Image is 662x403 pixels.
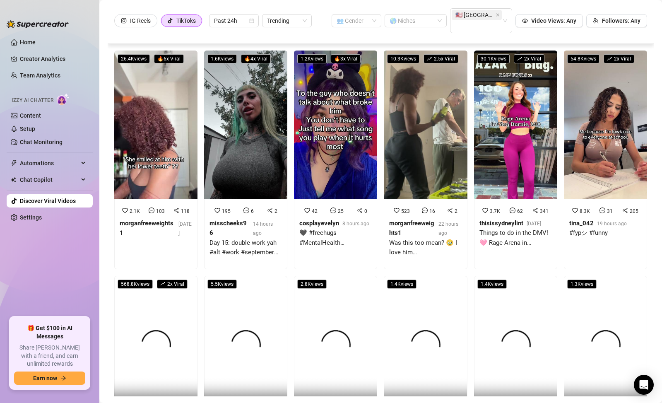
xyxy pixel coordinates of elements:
[160,281,165,286] span: rise
[267,14,307,27] span: Trending
[597,221,627,227] span: 19 hours ago
[241,54,271,63] span: 🔥 4 x Viral
[251,208,254,214] span: 6
[118,280,153,289] span: 568.8K views
[532,208,538,213] span: share-alt
[154,54,184,63] span: 🔥 6 x Viral
[567,280,597,289] span: 1.3K views
[477,54,510,63] span: 30.1K views
[120,220,173,237] strong: morganfreeweights1
[607,56,612,61] span: rise
[204,51,287,199] img: Day 15: double work yah #alt #work #september #trend
[20,125,35,132] a: Setup
[299,220,339,227] strong: cosplayevelyn
[540,208,549,214] span: 341
[384,51,467,269] a: 10.3Kviewsrise2.5x ViralWas this too mean? 🥹 I love him @becoming_juicy #drillprank 523162morganf...
[474,51,557,269] a: 30.1Kviewsrise2x ViralThings to do in the DMV! 🩷 Rage Arena in Glen Burnie, Maryland! #dmv #datei...
[455,208,457,214] span: 2
[564,51,647,199] img: #fypシ #funny
[572,208,578,213] span: heart
[130,208,140,214] span: 2.1K
[60,375,66,381] span: arrow-right
[20,214,42,221] a: Settings
[357,208,363,213] span: share-alt
[586,14,647,27] button: Followers: Any
[312,208,318,214] span: 42
[20,198,76,204] a: Discover Viral Videos
[427,56,432,61] span: rise
[490,208,500,214] span: 3.7K
[422,208,428,213] span: message
[531,17,576,24] span: Video Views: Any
[12,97,53,104] span: Izzy AI Chatter
[299,228,372,248] div: 🖤 #freehugs #MentalHealth #menshealth #youmatter
[20,173,79,186] span: Chat Copilot
[331,54,361,63] span: 🔥 3 x Viral
[7,20,69,28] img: logo-BBDzfeDw.svg
[214,14,254,27] span: Past 24h
[14,324,85,340] span: 🎁 Get $100 in AI Messages
[114,51,197,269] a: 26.4Kviews🔥6x Viral2.1K103118morganfreeweights1[DATE]
[20,112,41,119] a: Content
[267,208,273,213] span: share-alt
[20,52,86,65] a: Creator Analytics
[429,208,435,214] span: 16
[604,54,634,63] span: 2 x Viral
[253,221,273,236] span: 14 hours ago
[580,208,590,214] span: 8.3K
[243,208,249,213] span: message
[178,221,192,236] span: [DATE]
[401,208,410,214] span: 523
[479,220,523,227] strong: thisissydneylint
[338,208,344,214] span: 25
[496,13,500,17] span: close
[294,51,377,269] a: 1.2Kviews🔥3x Viral🖤 #freehugs #MentalHealth #menshealth #youmatter 42250cosplayevelyn8 hours ago🖤...
[364,208,367,214] span: 0
[20,157,79,170] span: Automations
[447,208,453,213] span: share-alt
[455,10,494,19] span: 🇺🇸 [GEOGRAPHIC_DATA]
[294,51,377,199] img: 🖤 #freehugs #MentalHealth #menshealth #youmatter
[514,54,544,63] span: 2 x Viral
[249,18,254,23] span: calendar
[209,238,282,258] div: Day 15: double work yah #alt #work #september #trend
[482,208,488,213] span: heart
[11,160,17,167] span: thunderbolt
[630,208,638,214] span: 205
[157,280,188,289] span: 2 x Viral
[602,17,640,24] span: Followers: Any
[593,18,599,24] span: team
[452,10,502,20] span: 🇺🇸 United States
[11,177,16,183] img: Chat Copilot
[118,54,150,63] span: 26.4K views
[515,14,583,27] button: Video Views: Any
[57,93,70,105] img: AI Chatter
[517,56,522,61] span: rise
[207,54,237,63] span: 1.6K views
[342,221,369,227] span: 8 hours ago
[330,208,336,213] span: message
[176,14,196,27] div: TikToks
[122,208,128,213] span: heart
[527,221,541,227] span: [DATE]
[297,54,327,63] span: 1.2K views
[599,208,605,213] span: message
[387,280,416,289] span: 1.4K views
[173,208,179,213] span: share-alt
[394,208,400,213] span: heart
[121,18,127,24] span: instagram
[204,51,287,269] a: 1.6Kviews🔥4x ViralDay 15: double work yah #alt #work #september #trend 19562misscheeks9614 hours ...
[564,51,647,269] a: 54.8Kviewsrise2x Viral#fypシ #funny 8.3K31205tina_04219 hours ago#fypシ #funny
[477,280,507,289] span: 1.4K views
[33,375,57,381] span: Earn now
[167,18,173,24] span: tik-tok
[510,208,515,213] span: message
[222,208,231,214] span: 195
[474,51,557,199] img: Things to do in the DMV! 🩷 Rage Arena in Glen Burnie, Maryland! #dmv #dateideas #frienddate #mary...
[207,280,237,289] span: 5.5K views
[389,220,434,237] strong: morganfreeweights1
[304,208,310,213] span: heart
[567,54,599,63] span: 54.8K views
[424,54,458,63] span: 2.5 x Viral
[130,14,151,27] div: IG Reels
